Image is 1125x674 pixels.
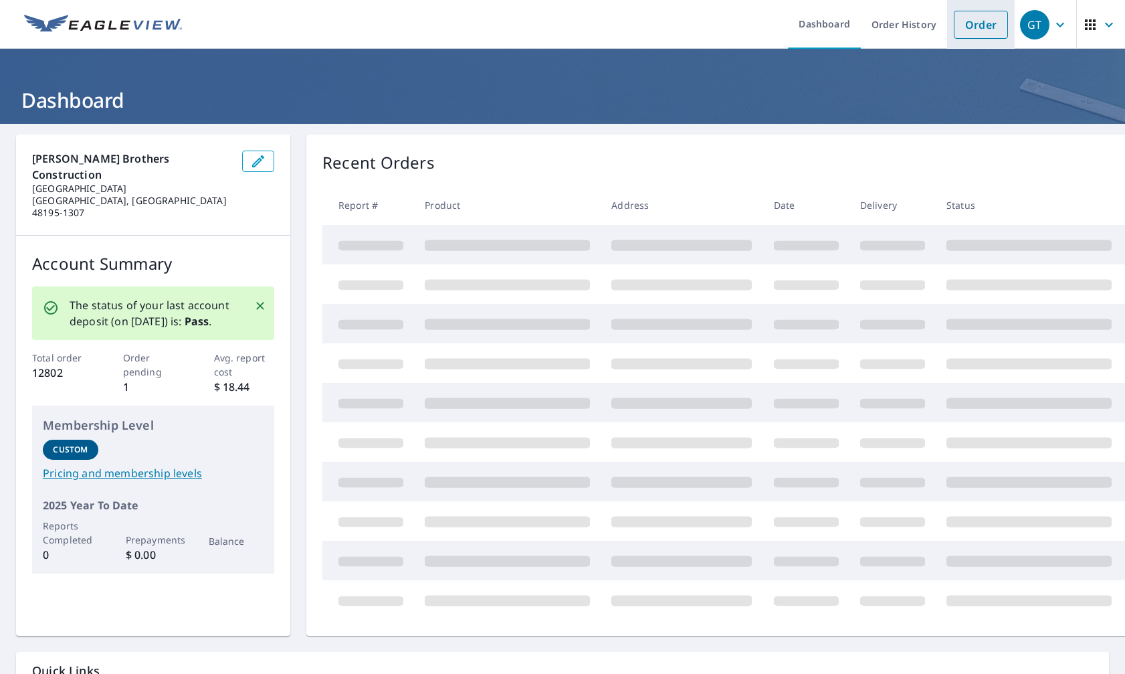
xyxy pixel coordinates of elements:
th: Address [601,185,762,225]
p: Order pending [123,351,184,379]
a: Order [954,11,1008,39]
th: Status [936,185,1122,225]
p: Recent Orders [322,151,435,175]
p: 12802 [32,365,93,381]
div: GT [1020,10,1049,39]
p: 1 [123,379,184,395]
b: Pass [185,314,209,329]
p: The status of your last account deposit (on [DATE]) is: . [70,297,238,329]
p: Avg. report cost [214,351,275,379]
p: Reports Completed [43,519,98,547]
a: Pricing and membership levels [43,465,264,481]
th: Date [763,185,849,225]
th: Product [414,185,601,225]
p: [GEOGRAPHIC_DATA], [GEOGRAPHIC_DATA] 48195-1307 [32,195,231,219]
p: Custom [53,444,88,456]
button: Close [251,297,269,315]
th: Report # [322,185,414,225]
p: Total order [32,351,93,365]
th: Delivery [849,185,936,225]
h1: Dashboard [16,86,1109,114]
p: Membership Level [43,416,264,434]
p: Prepayments [126,533,181,547]
p: [PERSON_NAME] Brothers Construction [32,151,231,183]
p: 0 [43,547,98,563]
p: $ 18.44 [214,379,275,395]
p: Account Summary [32,252,274,276]
p: $ 0.00 [126,547,181,563]
p: Balance [209,534,264,548]
p: 2025 Year To Date [43,497,264,513]
p: [GEOGRAPHIC_DATA] [32,183,231,195]
img: EV Logo [24,15,182,35]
